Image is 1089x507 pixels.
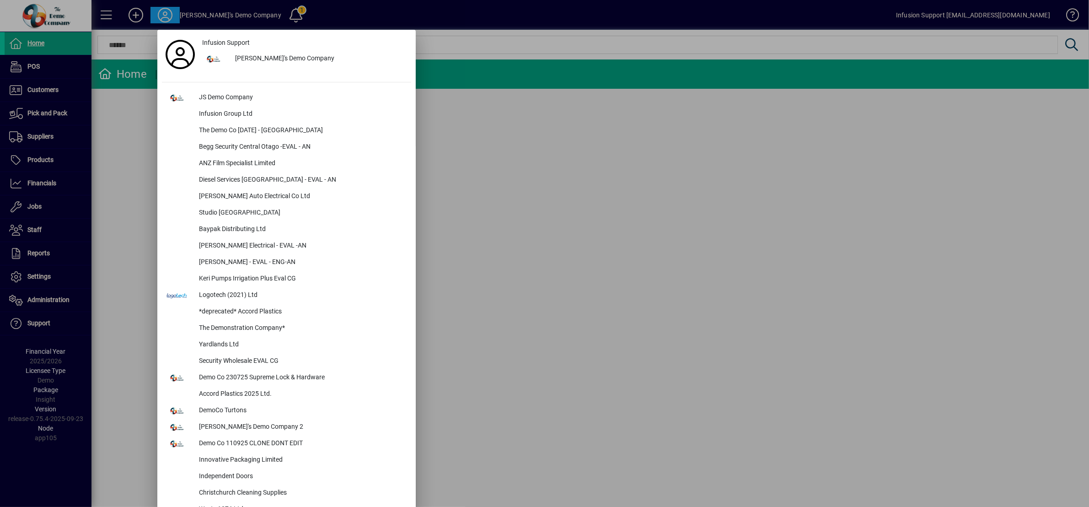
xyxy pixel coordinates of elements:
[162,156,411,172] button: ANZ Film Specialist Limited
[192,436,411,452] div: Demo Co 110925 CLONE DONT EDIT
[192,485,411,502] div: Christchurch Cleaning Supplies
[192,139,411,156] div: Begg Security Central Otago -EVAL - AN
[162,370,411,386] button: Demo Co 230725 Supreme Lock & Hardware
[192,337,411,353] div: Yardlands Ltd
[162,403,411,419] button: DemoCo Turtons
[192,403,411,419] div: DemoCo Turtons
[162,238,411,254] button: [PERSON_NAME] Electrical - EVAL -AN
[192,90,411,106] div: JS Demo Company
[228,51,411,67] div: [PERSON_NAME]'s Demo Company
[162,337,411,353] button: Yardlands Ltd
[192,221,411,238] div: Baypak Distributing Ltd
[162,271,411,287] button: Keri Pumps Irrigation Plus Eval CG
[162,452,411,469] button: Innovative Packaging Limited
[192,106,411,123] div: Infusion Group Ltd
[162,304,411,320] button: *deprecated* Accord Plastics
[198,34,411,51] a: Infusion Support
[162,106,411,123] button: Infusion Group Ltd
[162,123,411,139] button: The Demo Co [DATE] - [GEOGRAPHIC_DATA]
[162,436,411,452] button: Demo Co 110925 CLONE DONT EDIT
[162,320,411,337] button: The Demonstration Company*
[192,386,411,403] div: Accord Plastics 2025 Ltd.
[162,90,411,106] button: JS Demo Company
[202,38,250,48] span: Infusion Support
[192,205,411,221] div: Studio [GEOGRAPHIC_DATA]
[192,419,411,436] div: [PERSON_NAME]'s Demo Company 2
[162,469,411,485] button: Independent Doors
[162,353,411,370] button: Security Wholesale EVAL CG
[162,205,411,221] button: Studio [GEOGRAPHIC_DATA]
[162,386,411,403] button: Accord Plastics 2025 Ltd.
[192,156,411,172] div: ANZ Film Specialist Limited
[192,254,411,271] div: [PERSON_NAME] - EVAL - ENG-AN
[162,189,411,205] button: [PERSON_NAME] Auto Electrical Co Ltd
[162,172,411,189] button: Diesel Services [GEOGRAPHIC_DATA] - EVAL - AN
[198,51,411,67] button: [PERSON_NAME]'s Demo Company
[192,172,411,189] div: Diesel Services [GEOGRAPHIC_DATA] - EVAL - AN
[192,370,411,386] div: Demo Co 230725 Supreme Lock & Hardware
[162,287,411,304] button: Logotech (2021) Ltd
[192,287,411,304] div: Logotech (2021) Ltd
[192,469,411,485] div: Independent Doors
[192,320,411,337] div: The Demonstration Company*
[162,221,411,238] button: Baypak Distributing Ltd
[192,353,411,370] div: Security Wholesale EVAL CG
[192,123,411,139] div: The Demo Co [DATE] - [GEOGRAPHIC_DATA]
[162,254,411,271] button: [PERSON_NAME] - EVAL - ENG-AN
[162,485,411,502] button: Christchurch Cleaning Supplies
[162,46,198,63] a: Profile
[192,271,411,287] div: Keri Pumps Irrigation Plus Eval CG
[192,189,411,205] div: [PERSON_NAME] Auto Electrical Co Ltd
[192,238,411,254] div: [PERSON_NAME] Electrical - EVAL -AN
[162,419,411,436] button: [PERSON_NAME]'s Demo Company 2
[192,452,411,469] div: Innovative Packaging Limited
[192,304,411,320] div: *deprecated* Accord Plastics
[162,139,411,156] button: Begg Security Central Otago -EVAL - AN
